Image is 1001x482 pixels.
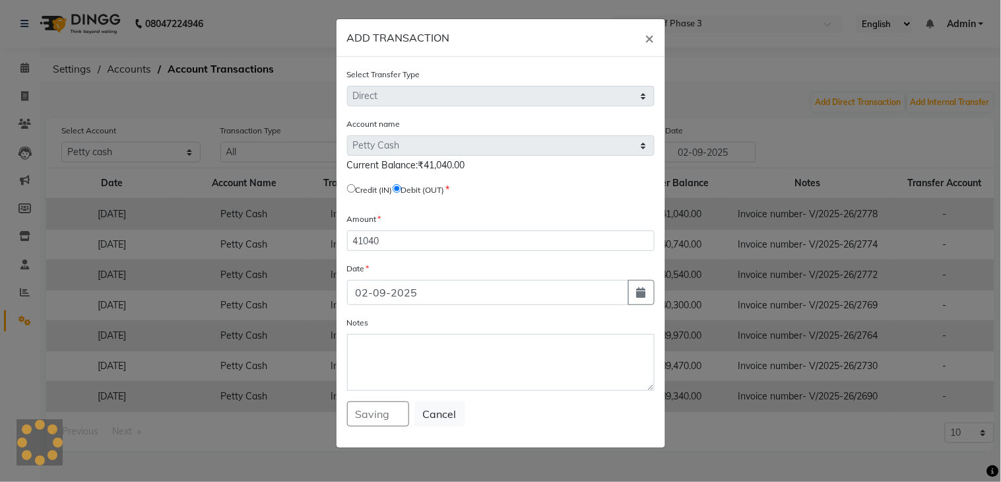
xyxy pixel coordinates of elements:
label: Select Transfer Type [347,69,420,81]
label: Account name [347,118,401,130]
span: Current Balance:₹41,040.00 [347,159,465,171]
span: × [645,28,655,48]
h6: ADD TRANSACTION [347,30,450,46]
label: Amount [347,213,381,225]
label: Debit (OUT) [401,184,445,196]
button: Close [635,19,665,56]
label: Date [347,263,370,275]
button: Cancel [414,401,465,427]
label: Credit (IN) [356,184,393,196]
label: Notes [347,317,369,329]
